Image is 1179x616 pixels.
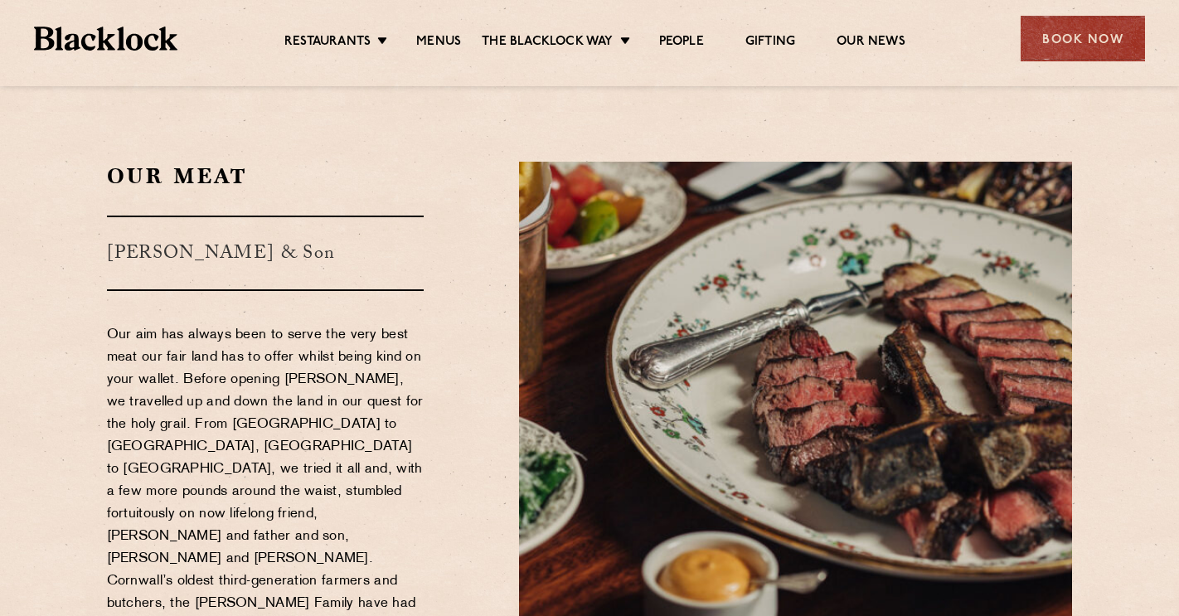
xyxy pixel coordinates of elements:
img: BL_Textured_Logo-footer-cropped.svg [34,27,177,51]
a: Restaurants [284,34,371,52]
h3: [PERSON_NAME] & Son [107,216,425,291]
a: Gifting [745,34,795,52]
div: Book Now [1021,16,1145,61]
a: Our News [837,34,905,52]
a: Menus [416,34,461,52]
a: People [659,34,704,52]
h2: Our Meat [107,162,425,191]
a: The Blacklock Way [482,34,613,52]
